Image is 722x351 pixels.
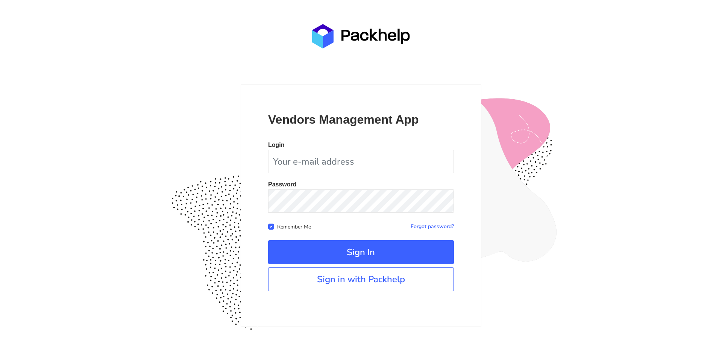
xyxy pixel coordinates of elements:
a: Forgot password? [411,223,454,230]
button: Sign In [268,240,454,264]
p: Password [268,182,454,188]
p: Login [268,142,454,148]
input: Your e-mail address [268,150,454,173]
p: Vendors Management App [268,112,454,127]
a: Sign in with Packhelp [268,267,454,291]
label: Remember Me [277,222,311,230]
